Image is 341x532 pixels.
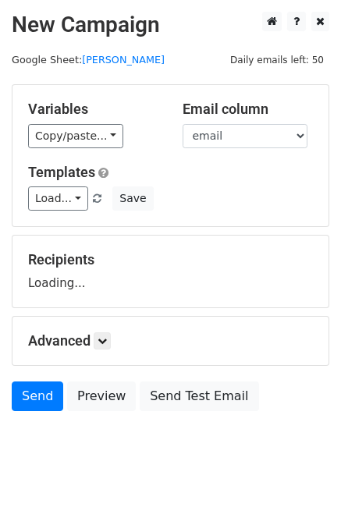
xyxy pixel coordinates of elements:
h5: Email column [183,101,314,118]
a: Daily emails left: 50 [225,54,329,66]
a: Send Test Email [140,381,258,411]
a: Templates [28,164,95,180]
span: Daily emails left: 50 [225,51,329,69]
h2: New Campaign [12,12,329,38]
a: [PERSON_NAME] [82,54,165,66]
a: Preview [67,381,136,411]
a: Send [12,381,63,411]
h5: Variables [28,101,159,118]
a: Copy/paste... [28,124,123,148]
button: Save [112,186,153,211]
h5: Recipients [28,251,313,268]
small: Google Sheet: [12,54,165,66]
h5: Advanced [28,332,313,349]
div: Loading... [28,251,313,292]
a: Load... [28,186,88,211]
